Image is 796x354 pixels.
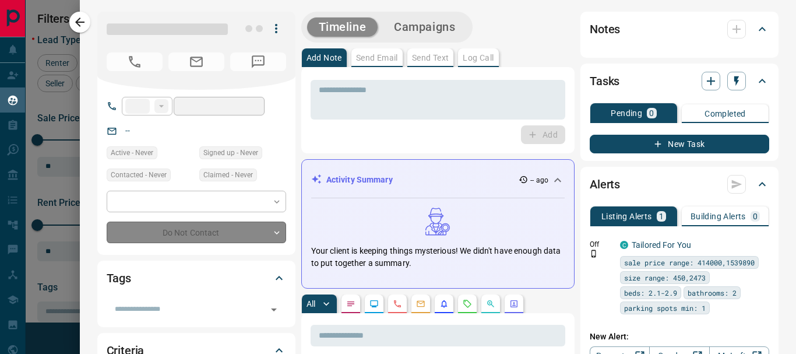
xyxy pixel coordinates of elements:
[107,52,163,71] span: No Number
[624,257,755,268] span: sale price range: 414000,1539890
[203,169,253,181] span: Claimed - Never
[382,17,467,37] button: Campaigns
[590,15,769,43] div: Notes
[530,175,548,185] p: -- ago
[624,287,677,299] span: beds: 2.1-2.9
[307,54,342,62] p: Add Note
[691,212,746,220] p: Building Alerts
[753,212,758,220] p: 0
[111,147,153,159] span: Active - Never
[125,126,130,135] a: --
[168,52,224,71] span: No Email
[107,269,131,288] h2: Tags
[601,212,652,220] p: Listing Alerts
[107,264,286,292] div: Tags
[632,240,691,250] a: Tailored For You
[111,169,167,181] span: Contacted - Never
[203,147,258,159] span: Signed up - Never
[590,331,769,343] p: New Alert:
[624,302,706,314] span: parking spots min: 1
[416,299,425,309] svg: Emails
[705,110,746,118] p: Completed
[307,300,316,308] p: All
[311,245,565,269] p: Your client is keeping things mysterious! We didn't have enough data to put together a summary.
[688,287,737,299] span: bathrooms: 2
[307,17,378,37] button: Timeline
[590,72,619,90] h2: Tasks
[463,299,472,309] svg: Requests
[346,299,355,309] svg: Notes
[649,109,654,117] p: 0
[590,135,769,153] button: New Task
[393,299,402,309] svg: Calls
[326,174,393,186] p: Activity Summary
[486,299,495,309] svg: Opportunities
[624,272,706,283] span: size range: 450,2473
[266,302,282,318] button: Open
[590,175,620,194] h2: Alerts
[439,299,449,309] svg: Listing Alerts
[230,52,286,71] span: No Number
[590,170,769,198] div: Alerts
[659,212,664,220] p: 1
[107,222,286,243] div: Do Not Contact
[509,299,519,309] svg: Agent Actions
[369,299,379,309] svg: Lead Browsing Activity
[590,239,613,250] p: Off
[590,250,598,258] svg: Push Notification Only
[611,109,642,117] p: Pending
[620,241,628,249] div: condos.ca
[311,169,565,191] div: Activity Summary-- ago
[590,67,769,95] div: Tasks
[590,20,620,38] h2: Notes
